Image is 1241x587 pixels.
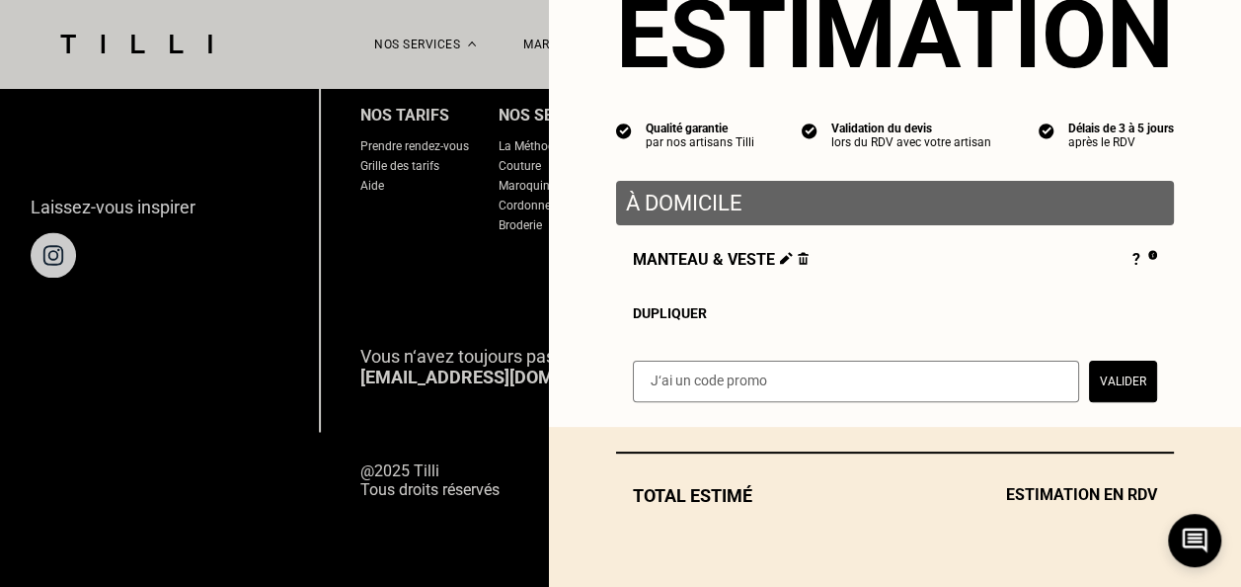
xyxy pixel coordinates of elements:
[633,305,1157,321] div: Dupliquer
[616,485,1174,506] div: Total estimé
[831,122,991,135] div: Validation du devis
[1089,361,1157,402] button: Valider
[798,252,809,265] img: Supprimer
[633,361,1079,402] input: J‘ai un code promo
[626,191,1164,215] p: À domicile
[1006,485,1157,506] span: Estimation en RDV
[802,122,817,139] img: icon list info
[780,252,793,265] img: Éditer
[831,135,991,149] div: lors du RDV avec votre artisan
[646,135,754,149] div: par nos artisans Tilli
[1132,250,1157,272] div: ?
[646,122,754,135] div: Qualité garantie
[1148,250,1157,260] img: Pourquoi le prix est indéfini ?
[1039,122,1054,139] img: icon list info
[616,122,632,139] img: icon list info
[633,250,809,272] span: Manteau & veste
[1068,122,1174,135] div: Délais de 3 à 5 jours
[1068,135,1174,149] div: après le RDV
